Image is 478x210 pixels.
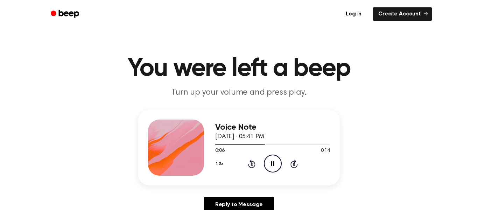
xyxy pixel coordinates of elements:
span: 0:06 [215,147,224,155]
h1: You were left a beep [60,56,418,81]
a: Create Account [373,7,432,21]
span: [DATE] · 05:41 PM [215,134,264,140]
span: 0:14 [321,147,330,155]
h3: Voice Note [215,123,330,132]
a: Beep [46,7,85,21]
p: Turn up your volume and press play. [105,87,373,99]
button: 1.0x [215,158,226,170]
a: Log in [339,6,368,22]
